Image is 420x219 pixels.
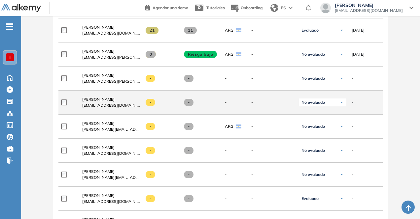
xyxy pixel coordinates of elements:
span: ARG [225,51,233,57]
span: - [225,172,227,178]
span: [EMAIL_ADDRESS][DOMAIN_NAME] [82,151,140,156]
span: [PERSON_NAME][EMAIL_ADDRESS][PERSON_NAME][DOMAIN_NAME] [82,175,140,180]
span: [EMAIL_ADDRESS][DOMAIN_NAME] [82,30,140,36]
span: - [184,99,193,106]
span: [EMAIL_ADDRESS][DOMAIN_NAME] [335,8,403,13]
span: - [251,27,294,33]
span: No evaluado [301,76,325,81]
img: Ícono de flecha [340,28,344,32]
a: [PERSON_NAME] [82,96,140,102]
span: [PERSON_NAME] [82,121,115,126]
span: ARG [225,27,233,33]
i: - [6,26,13,27]
span: [PERSON_NAME] [82,25,115,30]
span: - [184,147,193,154]
span: No evaluado [301,124,325,129]
span: - [251,99,294,105]
span: Agendar una demo [153,5,188,10]
span: [EMAIL_ADDRESS][PERSON_NAME][DOMAIN_NAME] [82,54,140,60]
img: world [270,4,278,12]
img: arrow [289,7,293,9]
img: Ícono de flecha [340,124,344,128]
a: [PERSON_NAME] [82,48,140,54]
span: ES [281,5,286,11]
img: Ícono de flecha [340,76,344,80]
span: 21 [146,27,158,34]
span: - [184,123,193,130]
a: [PERSON_NAME] [82,145,140,151]
span: - [225,196,227,202]
span: - [352,196,353,202]
span: - [352,123,353,129]
span: [EMAIL_ADDRESS][DOMAIN_NAME] [82,102,140,108]
span: [PERSON_NAME] [82,193,115,198]
span: [EMAIL_ADDRESS][DOMAIN_NAME] [82,199,140,205]
span: - [251,51,294,57]
span: - [184,195,193,202]
span: Onboarding [241,5,262,10]
img: Logo [1,4,41,13]
img: Ícono de flecha [340,173,344,177]
span: [DATE] [352,51,365,57]
span: Evaluado [301,196,319,201]
span: Riesgo bajo [184,51,217,58]
span: 11 [184,27,197,34]
span: - [184,171,193,178]
span: - [146,123,155,130]
span: - [225,75,227,81]
a: [PERSON_NAME] [82,169,140,175]
span: [EMAIL_ADDRESS][PERSON_NAME][DOMAIN_NAME] [82,78,140,84]
img: ARG [236,52,241,56]
span: [PERSON_NAME] [82,169,115,174]
img: Ícono de flecha [340,149,344,152]
a: [PERSON_NAME] [82,72,140,78]
span: - [251,148,294,153]
a: [PERSON_NAME] [82,193,140,199]
img: ARG [236,28,241,32]
a: Agendar una demo [145,3,188,11]
a: [PERSON_NAME] [82,121,140,126]
span: - [225,99,227,105]
span: - [146,99,155,106]
span: 0 [146,51,156,58]
img: ARG [236,124,241,128]
img: Ícono de flecha [340,100,344,104]
span: - [251,75,294,81]
span: - [184,75,193,82]
span: [DATE] [352,27,365,33]
span: No evaluado [301,52,325,57]
span: - [146,171,155,178]
span: No evaluado [301,100,325,105]
span: [PERSON_NAME] [82,73,115,78]
span: [PERSON_NAME] [82,49,115,54]
span: - [251,196,294,202]
span: ARG [225,123,233,129]
span: - [225,148,227,153]
span: T [9,55,12,60]
span: Tutoriales [206,5,225,10]
span: - [352,75,353,81]
span: - [146,195,155,202]
span: No evaluado [301,172,325,177]
span: - [146,147,155,154]
span: No evaluado [301,148,325,153]
span: - [352,148,353,153]
span: [PERSON_NAME] [335,3,403,8]
a: [PERSON_NAME] [82,24,140,30]
span: - [352,172,353,178]
span: [PERSON_NAME] [82,97,115,102]
span: - [251,172,294,178]
span: [PERSON_NAME][EMAIL_ADDRESS][PERSON_NAME][DOMAIN_NAME] [82,126,140,132]
span: - [146,75,155,82]
span: - [251,123,294,129]
button: Onboarding [230,1,262,15]
img: Ícono de flecha [340,197,344,201]
span: - [352,99,353,105]
img: Ícono de flecha [340,52,344,56]
span: Evaluado [301,28,319,33]
span: [PERSON_NAME] [82,145,115,150]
